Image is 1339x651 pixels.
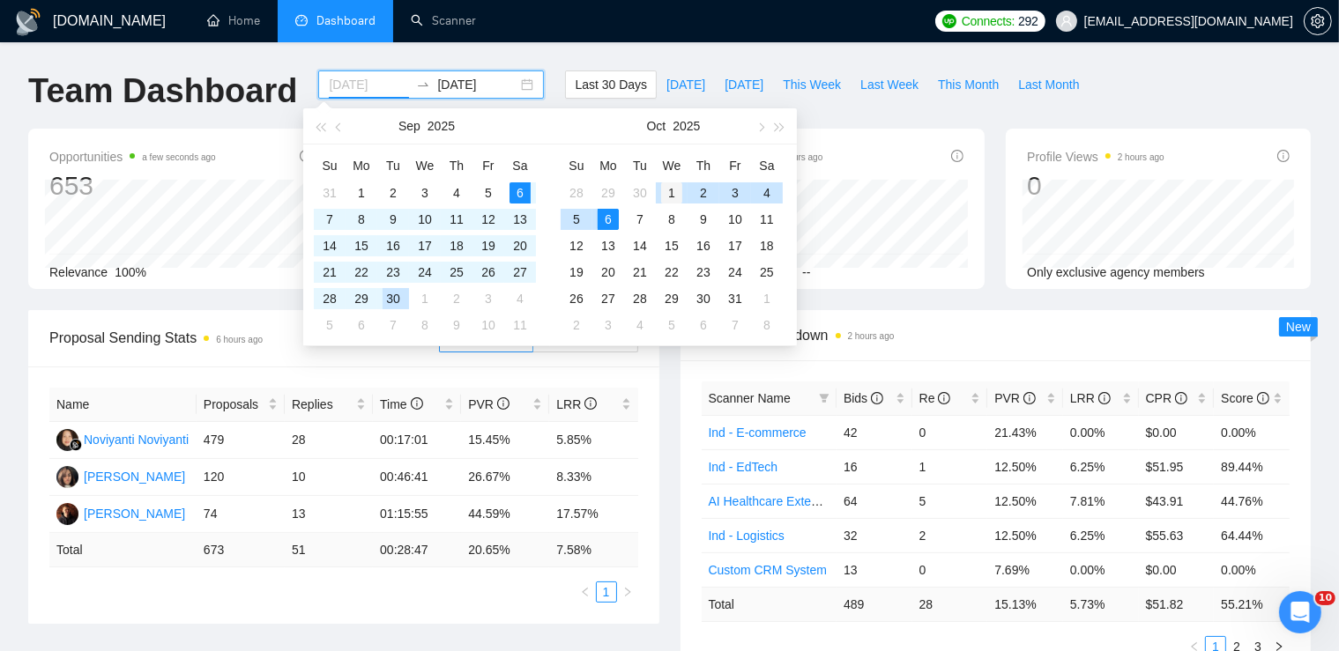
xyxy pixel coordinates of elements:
[377,312,409,338] td: 2025-10-07
[497,397,510,410] span: info-circle
[647,108,666,144] button: Oct
[472,206,504,233] td: 2025-09-12
[912,415,988,449] td: 0
[693,314,714,336] div: 6
[1018,11,1038,31] span: 292
[346,259,377,285] td: 2025-09-22
[592,259,624,285] td: 2025-10-20
[207,13,260,28] a: homeHome
[622,587,633,597] span: right
[441,285,472,312] td: 2025-10-02
[377,152,409,180] th: Tu
[624,180,656,206] td: 2025-09-30
[441,206,472,233] td: 2025-09-11
[414,235,435,256] div: 17
[1118,152,1164,162] time: 2 hours ago
[197,422,285,459] td: 479
[719,312,751,338] td: 2025-11-07
[346,180,377,206] td: 2025-09-01
[709,460,778,474] a: Ind - EdTech
[661,209,682,230] div: 8
[319,288,340,309] div: 28
[575,75,647,94] span: Last 30 Days
[383,209,404,230] div: 9
[504,259,536,285] td: 2025-09-27
[1027,146,1164,167] span: Profile Views
[504,233,536,259] td: 2025-09-20
[414,288,435,309] div: 1
[56,432,189,446] a: NNNoviyanti Noviyanti
[446,262,467,283] div: 25
[561,285,592,312] td: 2025-10-26
[629,314,651,336] div: 4
[777,152,823,162] time: 2 hours ago
[751,152,783,180] th: Sa
[377,206,409,233] td: 2025-09-09
[656,206,688,233] td: 2025-10-08
[1023,392,1036,404] span: info-circle
[409,206,441,233] td: 2025-09-10
[446,288,467,309] div: 2
[510,288,531,309] div: 4
[472,233,504,259] td: 2025-09-19
[314,312,346,338] td: 2025-10-05
[56,503,78,525] img: AS
[561,180,592,206] td: 2025-09-28
[725,182,746,203] div: 3
[783,75,841,94] span: This Week
[1315,591,1335,605] span: 10
[351,182,372,203] div: 1
[725,235,746,256] div: 17
[928,70,1008,99] button: This Month
[661,288,682,309] div: 29
[314,180,346,206] td: 2025-08-31
[472,312,504,338] td: 2025-10-10
[693,262,714,283] div: 23
[942,14,956,28] img: upwork-logo.png
[673,108,700,144] button: 2025
[688,259,719,285] td: 2025-10-23
[319,262,340,283] div: 21
[292,395,353,414] span: Replies
[472,285,504,312] td: 2025-10-03
[441,259,472,285] td: 2025-09-25
[719,259,751,285] td: 2025-10-24
[725,262,746,283] div: 24
[1286,320,1311,334] span: New
[629,182,651,203] div: 30
[1098,392,1111,404] span: info-circle
[478,235,499,256] div: 19
[719,206,751,233] td: 2025-10-10
[561,312,592,338] td: 2025-11-02
[725,314,746,336] div: 7
[197,388,285,422] th: Proposals
[56,506,185,520] a: AS[PERSON_NAME]
[566,182,587,203] div: 28
[504,285,536,312] td: 2025-10-04
[84,504,185,523] div: [PERSON_NAME]
[1063,415,1139,449] td: 0.00%
[851,70,928,99] button: Last Week
[316,13,376,28] span: Dashboard
[566,235,587,256] div: 12
[380,397,422,411] span: Time
[409,233,441,259] td: 2025-09-17
[314,206,346,233] td: 2025-09-07
[351,314,372,336] div: 6
[319,235,340,256] div: 14
[49,146,216,167] span: Opportunities
[688,233,719,259] td: 2025-10-16
[414,182,435,203] div: 3
[1027,169,1164,203] div: 0
[329,75,409,94] input: Start date
[688,152,719,180] th: Th
[688,285,719,312] td: 2025-10-30
[300,150,312,162] span: info-circle
[656,312,688,338] td: 2025-11-05
[295,14,308,26] span: dashboard
[504,180,536,206] td: 2025-09-06
[411,397,423,410] span: info-circle
[478,262,499,283] div: 26
[592,206,624,233] td: 2025-10-06
[725,288,746,309] div: 31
